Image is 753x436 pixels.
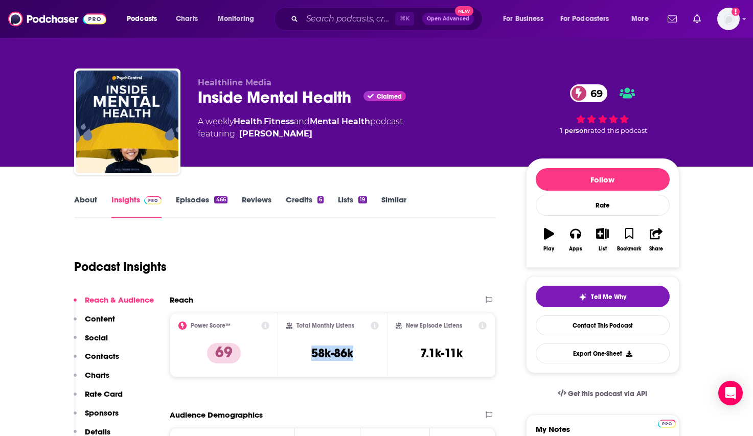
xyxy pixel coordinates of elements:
div: List [599,246,607,252]
div: Search podcasts, credits, & more... [284,7,492,31]
a: Show notifications dropdown [689,10,705,28]
span: 1 person [560,127,588,134]
div: Bookmark [617,246,641,252]
h2: Power Score™ [191,322,231,329]
div: 6 [317,196,324,203]
button: Bookmark [616,221,643,258]
button: Charts [74,370,109,389]
a: Episodes466 [176,195,227,218]
span: For Podcasters [560,12,609,26]
span: featuring [198,128,403,140]
h2: Audience Demographics [170,410,263,420]
a: About [74,195,97,218]
a: Reviews [242,195,271,218]
input: Search podcasts, credits, & more... [302,11,395,27]
span: Open Advanced [427,16,469,21]
div: Apps [569,246,582,252]
button: Follow [536,168,670,191]
a: InsightsPodchaser Pro [111,195,162,218]
p: Contacts [85,351,119,361]
a: Pro website [658,418,676,428]
button: Sponsors [74,408,119,427]
a: Gabe Howard [239,128,312,140]
button: Export One-Sheet [536,343,670,363]
h2: New Episode Listens [406,322,462,329]
a: Show notifications dropdown [664,10,681,28]
button: Apps [562,221,589,258]
div: 19 [358,196,367,203]
img: Inside Mental Health [76,71,178,173]
img: Podchaser Pro [144,196,162,204]
span: Charts [176,12,198,26]
button: Rate Card [74,389,123,408]
h2: Total Monthly Listens [296,322,354,329]
span: New [455,6,473,16]
span: Get this podcast via API [568,389,647,398]
a: 69 [570,84,608,102]
h1: Podcast Insights [74,259,167,274]
div: Open Intercom Messenger [718,381,743,405]
div: A weekly podcast [198,116,403,140]
a: Charts [169,11,204,27]
img: tell me why sparkle [579,293,587,301]
span: , [262,117,264,126]
a: Similar [381,195,406,218]
button: tell me why sparkleTell Me Why [536,286,670,307]
p: Rate Card [85,389,123,399]
a: Contact This Podcast [536,315,670,335]
button: Contacts [74,351,119,370]
svg: Add a profile image [732,8,740,16]
button: open menu [120,11,170,27]
h3: 7.1k-11k [420,346,463,361]
p: Charts [85,370,109,380]
span: 69 [580,84,608,102]
span: Tell Me Why [591,293,626,301]
span: and [294,117,310,126]
h2: Reach [170,295,193,305]
button: List [589,221,615,258]
span: rated this podcast [588,127,647,134]
div: 466 [214,196,227,203]
p: Content [85,314,115,324]
a: Fitness [264,117,294,126]
span: Logged in as htibbitts [717,8,740,30]
a: Lists19 [338,195,367,218]
button: open menu [554,11,624,27]
span: ⌘ K [395,12,414,26]
button: Social [74,333,108,352]
img: User Profile [717,8,740,30]
button: Open AdvancedNew [422,13,474,25]
a: Credits6 [286,195,324,218]
div: Rate [536,195,670,216]
button: Show profile menu [717,8,740,30]
img: Podchaser - Follow, Share and Rate Podcasts [8,9,106,29]
span: Monitoring [218,12,254,26]
div: 69 1 personrated this podcast [526,78,679,141]
p: Social [85,333,108,342]
div: Play [543,246,554,252]
button: Play [536,221,562,258]
img: Podchaser Pro [658,420,676,428]
span: Healthline Media [198,78,271,87]
button: Content [74,314,115,333]
button: open menu [624,11,661,27]
button: open menu [211,11,267,27]
button: Share [643,221,669,258]
a: Get this podcast via API [550,381,656,406]
a: Health [234,117,262,126]
span: Podcasts [127,12,157,26]
span: Claimed [377,94,402,99]
span: More [631,12,649,26]
button: Reach & Audience [74,295,154,314]
p: Sponsors [85,408,119,418]
p: 69 [207,343,241,363]
div: Share [649,246,663,252]
h3: 58k-86k [311,346,353,361]
a: Mental Health [310,117,370,126]
p: Reach & Audience [85,295,154,305]
span: For Business [503,12,543,26]
button: open menu [496,11,556,27]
